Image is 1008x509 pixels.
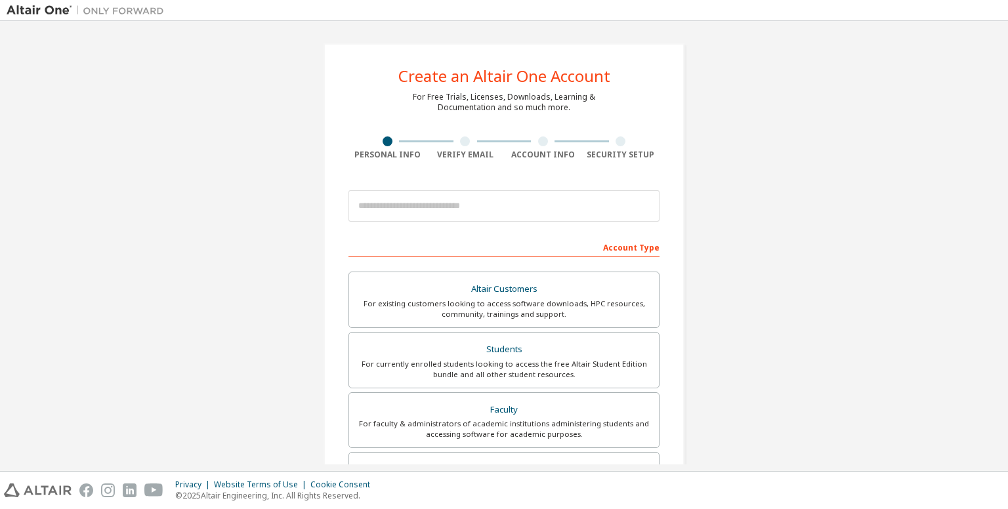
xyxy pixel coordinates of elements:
div: Account Info [504,150,582,160]
div: Everyone else [357,460,651,479]
div: Verify Email [427,150,505,160]
div: Privacy [175,479,214,490]
div: Create an Altair One Account [398,68,610,84]
p: © 2025 Altair Engineering, Inc. All Rights Reserved. [175,490,378,501]
div: For faculty & administrators of academic institutions administering students and accessing softwa... [357,418,651,439]
img: Altair One [7,4,171,17]
div: Personal Info [348,150,427,160]
div: Altair Customers [357,280,651,298]
div: Account Type [348,236,660,257]
div: Cookie Consent [310,479,378,490]
div: For Free Trials, Licenses, Downloads, Learning & Documentation and so much more. [413,92,595,113]
div: For existing customers looking to access software downloads, HPC resources, community, trainings ... [357,298,651,319]
div: Faculty [357,401,651,419]
img: linkedin.svg [123,483,136,497]
img: facebook.svg [79,483,93,497]
div: Students [357,340,651,359]
img: altair_logo.svg [4,483,72,497]
div: Website Terms of Use [214,479,310,490]
img: instagram.svg [101,483,115,497]
img: youtube.svg [144,483,163,497]
div: Security Setup [582,150,660,160]
div: For currently enrolled students looking to access the free Altair Student Edition bundle and all ... [357,359,651,380]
